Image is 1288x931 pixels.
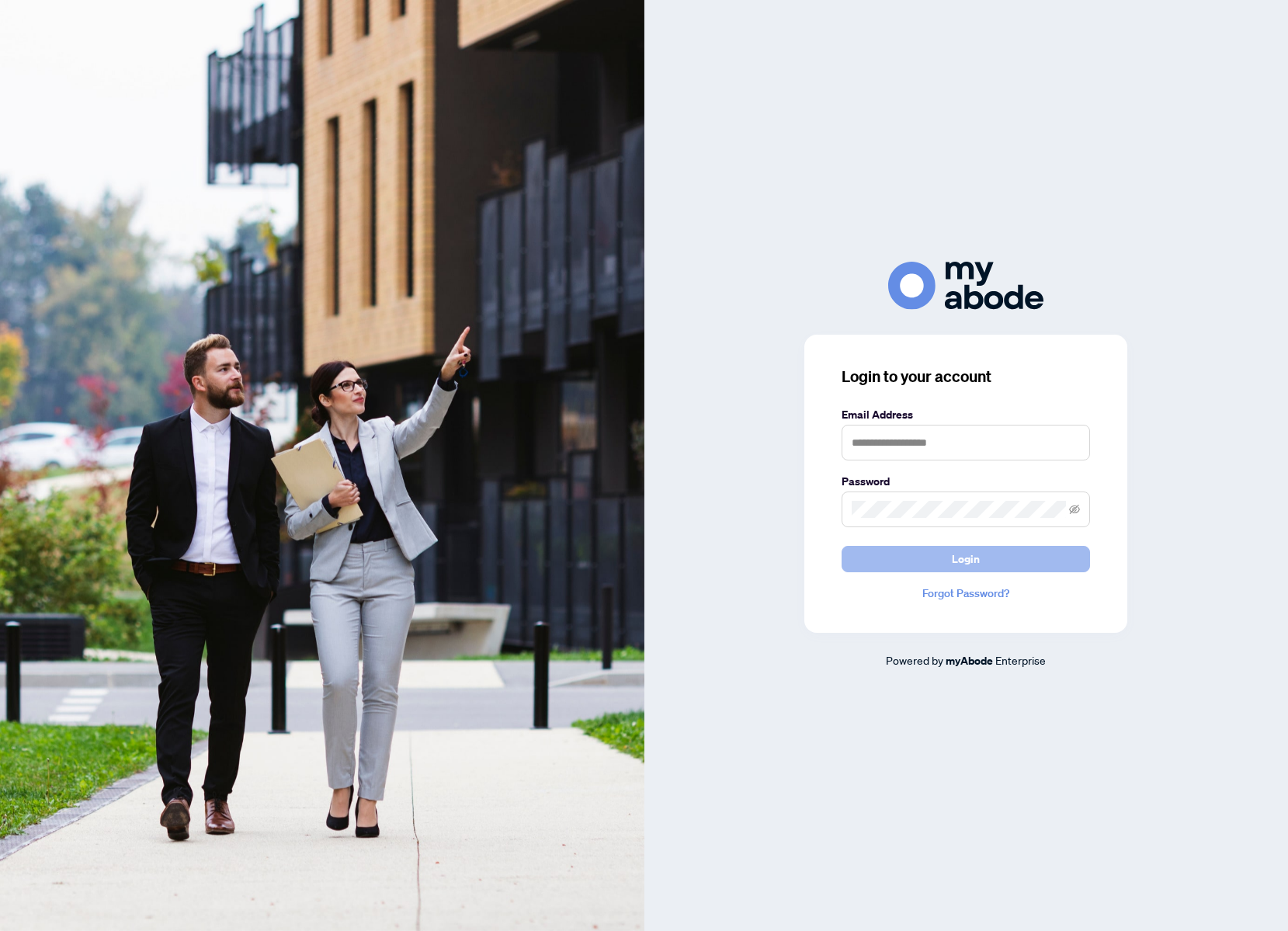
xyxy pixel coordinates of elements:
[842,546,1090,572] button: Login
[886,653,943,667] span: Powered by
[1069,504,1080,515] span: eye-invisible
[995,653,1046,667] span: Enterprise
[842,585,1090,602] a: Forgot Password?
[842,406,1090,423] label: Email Address
[952,547,980,571] span: Login
[842,473,1090,490] label: Password
[946,652,993,669] a: myAbode
[842,366,1090,387] h3: Login to your account
[888,262,1043,309] img: ma-logo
